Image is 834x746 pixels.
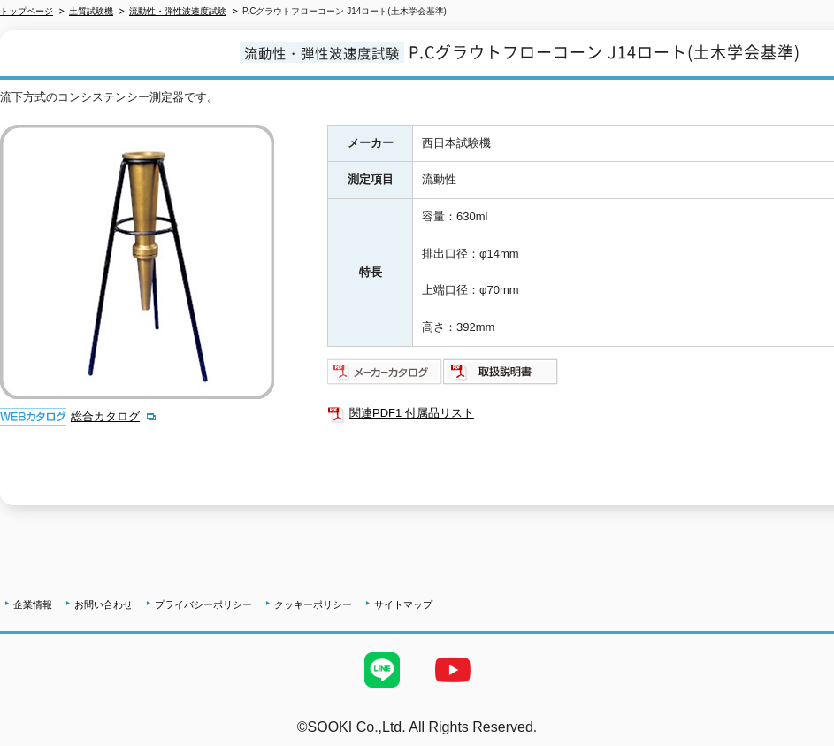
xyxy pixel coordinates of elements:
[417,634,488,705] img: YouTube
[129,6,226,16] a: 流動性・弾性波速度試験
[274,599,352,610] a: クッキーポリシー
[327,358,443,386] img: メーカーカタログ
[328,199,413,347] th: 特長
[240,42,404,63] span: 流動性・弾性波速度試験
[71,410,157,423] a: 総合カタログ
[409,40,800,64] span: P.Cグラウトフローコーン J14ロート(土木学会基準)
[328,162,413,199] th: 測定項目
[74,599,133,610] a: お問い合わせ
[155,599,252,610] a: プライバシーポリシー
[69,6,113,16] a: 土質試験機
[13,599,52,610] a: 企業情報
[443,369,559,382] a: 取扱説明書
[328,125,413,162] th: メーカー
[347,634,417,705] img: LINE
[229,3,447,21] li: P.Cグラウトフローコーン J14ロート(土木学会基準)
[374,599,432,610] a: サイトマップ
[443,358,559,386] img: 取扱説明書
[327,369,443,382] a: メーカーカタログ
